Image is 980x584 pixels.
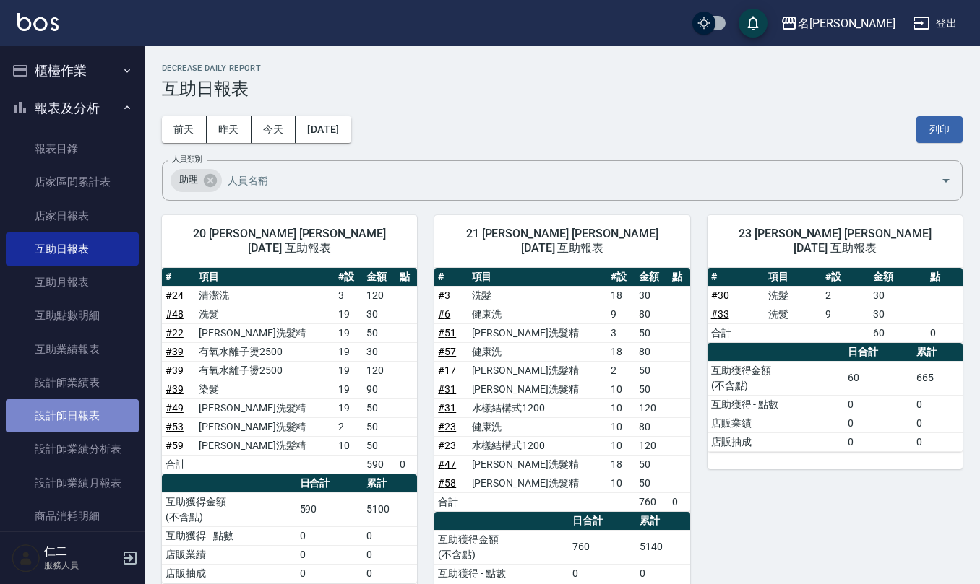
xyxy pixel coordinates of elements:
a: #48 [166,308,184,320]
button: 昨天 [207,116,252,143]
td: 10 [607,417,635,436]
a: #22 [166,327,184,339]
a: 互助月報表 [6,266,139,299]
th: 累計 [363,474,417,493]
table: a dense table [708,343,963,452]
a: #31 [438,402,456,414]
a: #23 [438,421,456,432]
td: 0 [296,545,364,564]
td: 店販業績 [708,414,844,432]
th: # [708,268,765,287]
span: 助理 [171,173,207,187]
td: 10 [607,398,635,417]
a: #39 [166,346,184,357]
img: Person [12,544,40,572]
td: 80 [635,305,669,323]
img: Logo [17,13,59,31]
a: 互助業績報表 [6,333,139,366]
td: 5100 [363,492,417,526]
a: 設計師業績分析表 [6,432,139,466]
td: 18 [607,455,635,474]
th: 點 [669,268,689,287]
td: 店販業績 [162,545,296,564]
button: 登出 [907,10,963,37]
td: 80 [635,342,669,361]
td: 50 [363,398,396,417]
td: 互助獲得 - 點數 [434,564,569,583]
td: 10 [607,474,635,492]
td: [PERSON_NAME]洗髮精 [468,455,608,474]
td: 18 [607,342,635,361]
td: 店販抽成 [162,564,296,583]
th: 日合計 [569,512,636,531]
td: 合計 [708,323,765,342]
p: 服務人員 [44,559,118,572]
td: 0 [296,564,364,583]
td: [PERSON_NAME]洗髮精 [195,398,335,417]
td: 50 [635,455,669,474]
th: #設 [822,268,869,287]
a: #30 [711,289,729,301]
a: #53 [166,421,184,432]
td: 互助獲得金額 (不含點) [162,492,296,526]
td: 2 [607,361,635,380]
td: 互助獲得 - 點數 [708,395,844,414]
td: 665 [913,361,963,395]
a: #33 [711,308,729,320]
td: 50 [635,474,669,492]
td: 2 [335,417,363,436]
td: 洗髮 [468,286,608,305]
th: 金額 [635,268,669,287]
td: 洗髮 [195,305,335,323]
td: 0 [363,564,417,583]
td: [PERSON_NAME]洗髮精 [468,323,608,342]
td: [PERSON_NAME]洗髮精 [195,323,335,342]
td: 0 [844,395,913,414]
th: #設 [335,268,363,287]
td: 有氧水離子燙2500 [195,361,335,380]
td: 0 [296,526,364,545]
td: 50 [363,323,396,342]
th: 項目 [765,268,822,287]
a: #57 [438,346,456,357]
a: #39 [166,365,184,376]
td: 0 [913,414,963,432]
td: 互助獲得 - 點數 [162,526,296,545]
td: 清潔洗 [195,286,335,305]
td: 染髮 [195,380,335,398]
td: 80 [635,417,669,436]
th: # [434,268,468,287]
td: 0 [569,564,636,583]
button: 名[PERSON_NAME] [775,9,901,38]
td: 0 [927,323,963,342]
th: 金額 [869,268,927,287]
h2: Decrease Daily Report [162,64,963,73]
td: 健康洗 [468,342,608,361]
td: [PERSON_NAME]洗髮精 [468,380,608,398]
td: 19 [335,323,363,342]
a: #39 [166,383,184,395]
td: 90 [363,380,396,398]
a: 店家區間累計表 [6,165,139,199]
td: 590 [296,492,364,526]
td: 水樣結構式1200 [468,436,608,455]
a: 互助點數明細 [6,299,139,332]
a: #6 [438,308,450,320]
a: 設計師業績表 [6,366,139,399]
td: 10 [607,380,635,398]
a: #58 [438,477,456,489]
button: Open [934,169,958,192]
td: [PERSON_NAME]洗髮精 [195,436,335,455]
td: 18 [607,286,635,305]
td: [PERSON_NAME]洗髮精 [195,417,335,436]
h3: 互助日報表 [162,79,963,99]
a: #47 [438,458,456,470]
table: a dense table [708,268,963,343]
td: 120 [635,436,669,455]
td: 30 [363,342,396,361]
td: 健康洗 [468,305,608,323]
th: 點 [396,268,417,287]
td: 30 [869,286,927,305]
td: 19 [335,342,363,361]
td: 2 [822,286,869,305]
